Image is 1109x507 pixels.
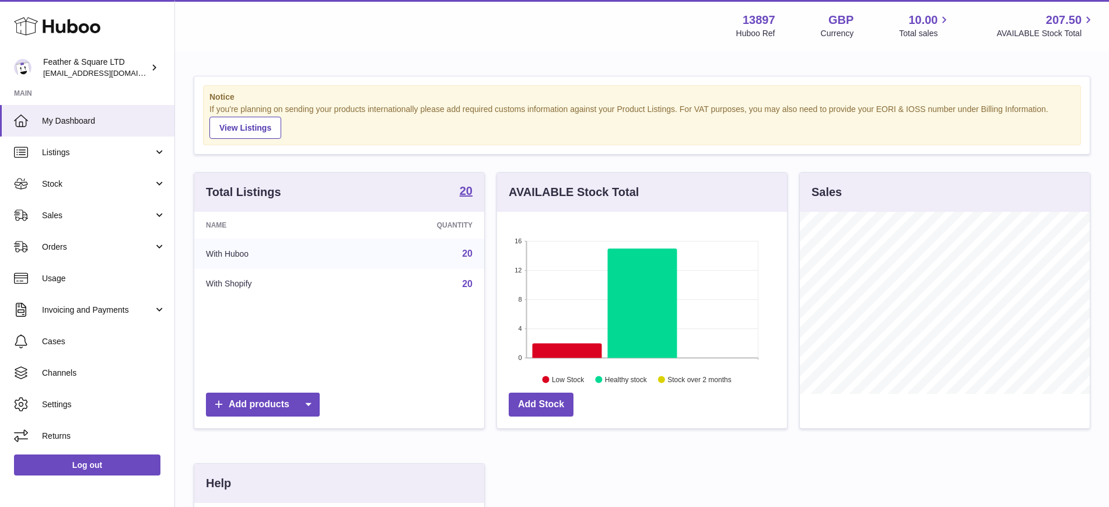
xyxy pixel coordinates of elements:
div: Currency [821,28,854,39]
h3: Sales [811,184,842,200]
span: Stock [42,179,153,190]
strong: 13897 [743,12,775,28]
a: Add products [206,393,320,417]
div: If you're planning on sending your products internationally please add required customs informati... [209,104,1075,139]
div: Feather & Square LTD [43,57,148,79]
text: 12 [515,267,522,274]
span: [EMAIL_ADDRESS][DOMAIN_NAME] [43,68,172,78]
span: 207.50 [1046,12,1082,28]
h3: AVAILABLE Stock Total [509,184,639,200]
span: Channels [42,368,166,379]
a: 207.50 AVAILABLE Stock Total [996,12,1095,39]
th: Quantity [351,212,484,239]
h3: Help [206,475,231,491]
text: Healthy stock [605,375,648,383]
span: Cases [42,336,166,347]
strong: 20 [460,185,473,197]
span: Usage [42,273,166,284]
text: 0 [518,354,522,361]
h3: Total Listings [206,184,281,200]
a: Log out [14,454,160,475]
span: Listings [42,147,153,158]
a: Add Stock [509,393,573,417]
a: 20 [462,249,473,258]
td: With Huboo [194,239,351,269]
span: Orders [42,242,153,253]
span: AVAILABLE Stock Total [996,28,1095,39]
span: My Dashboard [42,116,166,127]
span: Invoicing and Payments [42,305,153,316]
a: 20 [462,279,473,289]
img: feathernsquare@gmail.com [14,59,32,76]
text: 4 [518,325,522,332]
text: Stock over 2 months [667,375,731,383]
a: View Listings [209,117,281,139]
text: Low Stock [552,375,585,383]
a: 20 [460,185,473,199]
text: 16 [515,237,522,244]
div: Huboo Ref [736,28,775,39]
td: With Shopify [194,269,351,299]
span: Total sales [899,28,951,39]
span: Sales [42,210,153,221]
strong: GBP [828,12,853,28]
th: Name [194,212,351,239]
strong: Notice [209,92,1075,103]
text: 8 [518,296,522,303]
span: Settings [42,399,166,410]
span: Returns [42,431,166,442]
a: 10.00 Total sales [899,12,951,39]
span: 10.00 [908,12,937,28]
